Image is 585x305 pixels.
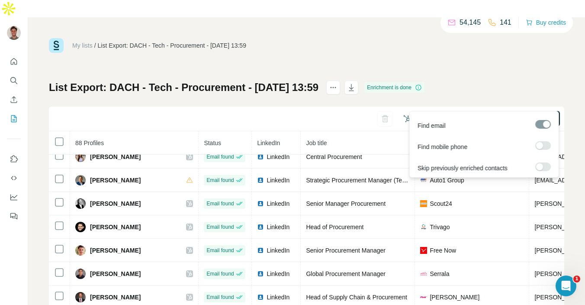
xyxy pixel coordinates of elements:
img: LinkedIn logo [257,177,264,184]
span: [PERSON_NAME] [90,152,141,161]
img: LinkedIn logo [257,200,264,207]
span: Email found [206,153,234,161]
button: Sync all to HubSpot (88) [397,112,476,125]
button: actions [326,81,340,94]
img: LinkedIn logo [257,294,264,301]
span: Auto1 Group [430,176,464,185]
img: Avatar [75,269,86,279]
img: Avatar [75,245,86,256]
span: Free Now [430,246,456,255]
span: Central Procurement [306,153,362,160]
span: Scout24 [430,199,452,208]
button: Use Surfe API [7,170,21,186]
span: Job title [306,140,327,146]
img: Avatar [75,292,86,302]
span: [PERSON_NAME] [90,176,141,185]
span: Status [204,140,221,146]
li: / [94,41,96,50]
span: [PERSON_NAME] [90,223,141,231]
button: Quick start [7,54,21,69]
span: Global Procurement Manager [306,270,386,277]
span: Serrala [430,269,449,278]
span: [PERSON_NAME] [90,246,141,255]
span: [PERSON_NAME] [90,293,141,302]
button: Feedback [7,208,21,224]
span: LinkedIn [257,140,280,146]
img: Avatar [7,26,21,40]
p: 54,145 [460,17,481,28]
span: Senior Manager Procurement [306,200,386,207]
span: LinkedIn [267,176,289,185]
img: Avatar [75,198,86,209]
span: LinkedIn [267,199,289,208]
img: company-logo [420,177,427,184]
span: Email found [206,270,234,278]
img: Surfe Logo [49,38,64,53]
button: Search [7,73,21,88]
div: Enrichment is done [364,82,424,93]
img: Avatar [75,222,86,232]
img: LinkedIn logo [257,247,264,254]
img: LinkedIn logo [257,153,264,160]
span: 1 [573,276,580,282]
span: [PERSON_NAME] [90,199,141,208]
span: Head of Procurement [306,224,363,230]
span: [PERSON_NAME] [430,293,479,302]
span: LinkedIn [267,293,289,302]
span: Strategic Procurement Manager (Technology) [306,177,428,184]
button: Use Surfe on LinkedIn [7,151,21,167]
span: LinkedIn [267,223,289,231]
iframe: Intercom live chat [556,276,576,296]
h1: List Export: DACH - Tech - Procurement - [DATE] 13:59 [49,81,318,94]
img: company-logo [420,270,427,277]
div: List Export: DACH - Tech - Procurement - [DATE] 13:59 [98,41,246,50]
img: Avatar [75,152,86,162]
img: LinkedIn logo [257,224,264,230]
span: Senior Procurement Manager [306,247,386,254]
span: Find email [418,121,446,130]
span: 88 Profiles [75,140,104,146]
img: company-logo [420,200,427,207]
button: Buy credits [526,16,566,29]
img: LinkedIn logo [257,270,264,277]
span: Head of Supply Chain & Procurement [306,294,407,301]
a: My lists [72,42,93,49]
button: Dashboard [7,189,21,205]
button: My lists [7,111,21,127]
span: Email found [206,176,234,184]
button: Enrich CSV [7,92,21,107]
span: Trivago [430,223,450,231]
span: Email found [206,247,234,254]
span: Skip previously enriched contacts [418,164,508,172]
span: Email found [206,293,234,301]
img: company-logo [420,247,427,254]
img: company-logo [420,224,427,230]
p: 141 [500,17,511,28]
span: LinkedIn [267,246,289,255]
span: Email found [206,223,234,231]
span: Email found [206,200,234,208]
img: company-logo [420,296,427,298]
img: Avatar [75,175,86,185]
span: [PERSON_NAME] [90,269,141,278]
span: LinkedIn [267,269,289,278]
span: LinkedIn [267,152,289,161]
span: Find mobile phone [418,143,467,151]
